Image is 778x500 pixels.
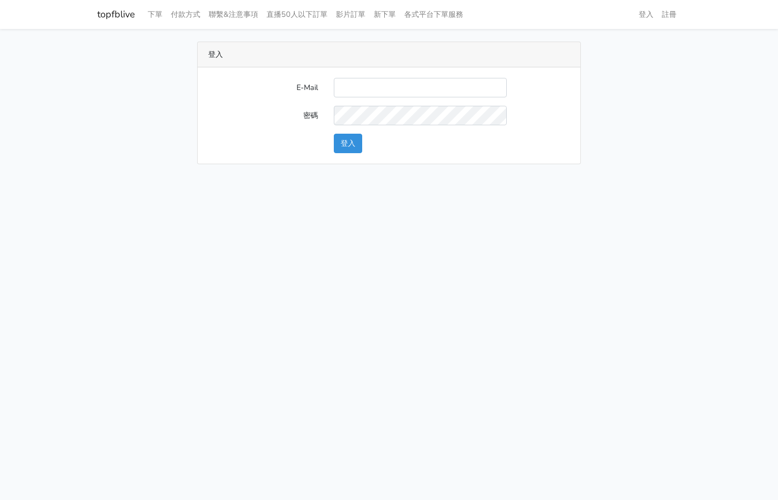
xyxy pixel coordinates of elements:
a: 聯繫&注意事項 [204,4,262,25]
a: 登入 [634,4,658,25]
button: 登入 [334,134,362,153]
div: 登入 [198,42,580,67]
label: 密碼 [200,106,326,125]
a: 付款方式 [167,4,204,25]
a: 直播50人以下訂單 [262,4,332,25]
a: 註冊 [658,4,681,25]
a: 下單 [144,4,167,25]
a: topfblive [97,4,135,25]
a: 新下單 [370,4,400,25]
a: 各式平台下單服務 [400,4,467,25]
a: 影片訂單 [332,4,370,25]
label: E-Mail [200,78,326,97]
